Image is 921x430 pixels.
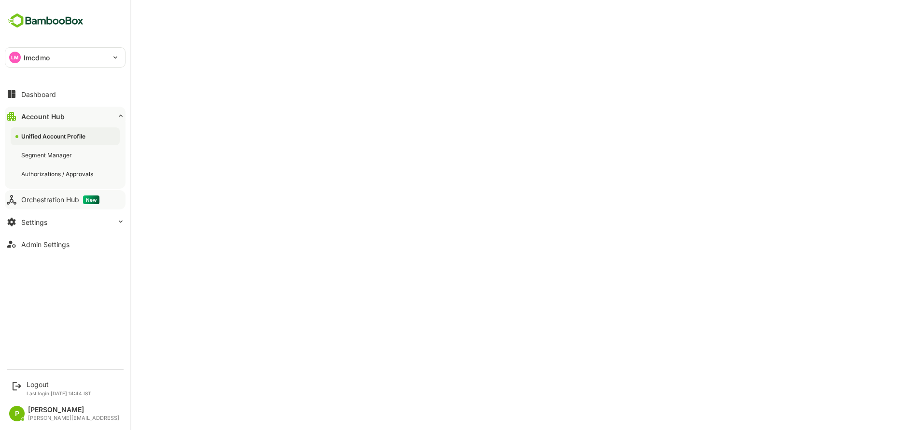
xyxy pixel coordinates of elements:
button: Dashboard [5,84,126,104]
p: Last login: [DATE] 14:44 IST [27,390,91,396]
div: Orchestration Hub [21,195,99,204]
div: Settings [21,218,47,226]
button: Settings [5,212,126,232]
span: New [83,195,99,204]
div: Account Hub [21,112,65,121]
div: Admin Settings [21,240,70,249]
div: Logout [27,380,91,388]
img: BambooboxFullLogoMark.5f36c76dfaba33ec1ec1367b70bb1252.svg [5,12,86,30]
div: LM [9,52,21,63]
div: Segment Manager [21,151,74,159]
div: P [9,406,25,421]
button: Orchestration HubNew [5,190,126,209]
button: Account Hub [5,107,126,126]
div: [PERSON_NAME][EMAIL_ADDRESS] [28,415,119,421]
div: Unified Account Profile [21,132,87,140]
div: Authorizations / Approvals [21,170,95,178]
div: [PERSON_NAME] [28,406,119,414]
button: Admin Settings [5,235,126,254]
p: lmcdmo [24,53,50,63]
div: LMlmcdmo [5,48,125,67]
div: Dashboard [21,90,56,98]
